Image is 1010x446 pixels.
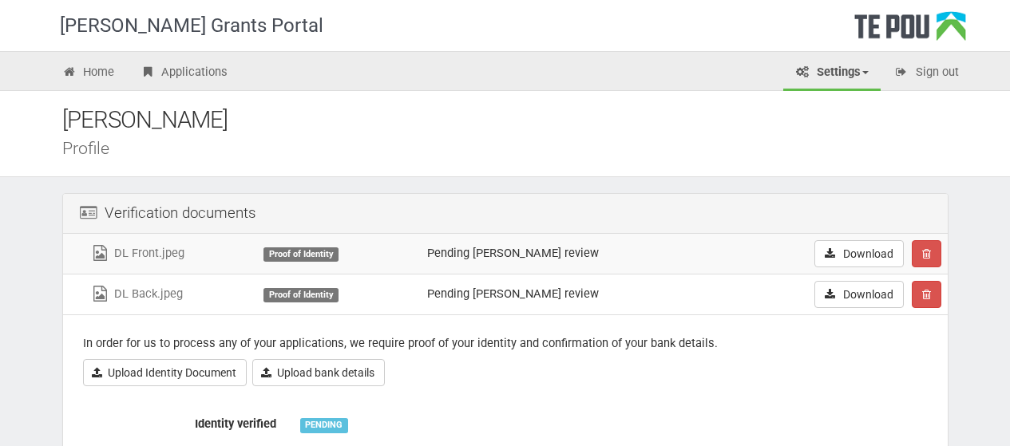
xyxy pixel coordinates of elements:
a: Upload bank details [252,359,385,386]
div: Verification documents [63,194,948,234]
a: DL Front.jpeg [89,246,184,260]
a: Download [814,281,904,308]
a: Settings [783,56,881,91]
a: DL Back.jpeg [89,286,182,301]
a: Applications [128,56,240,91]
a: Sign out [882,56,971,91]
a: Download [814,240,904,267]
div: PENDING [300,418,348,432]
a: Home [50,56,127,91]
td: Pending [PERSON_NAME] review [421,274,720,314]
td: Pending [PERSON_NAME] review [421,234,720,274]
a: Upload Identity Document [83,359,247,386]
label: Identity verified [71,410,288,432]
div: Proof of Identity [263,288,339,302]
p: In order for us to process any of your applications, we require proof of your identity and confir... [83,335,928,352]
div: Te Pou Logo [854,11,966,51]
div: Profile [62,140,972,156]
div: Proof of Identity [263,247,339,262]
div: [PERSON_NAME] [62,103,972,137]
